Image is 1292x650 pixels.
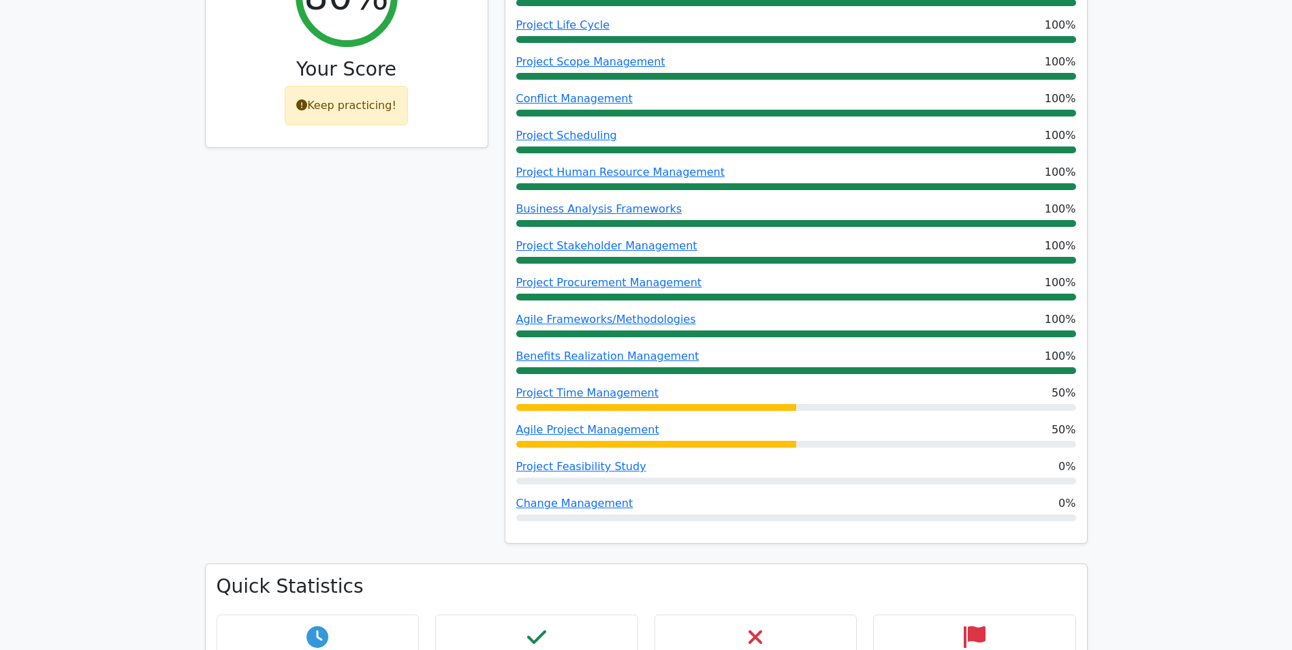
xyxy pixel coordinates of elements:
[1045,311,1076,328] span: 100%
[1045,54,1076,70] span: 100%
[516,313,696,326] a: Agile Frameworks/Methodologies
[516,202,682,215] a: Business Analysis Frameworks
[1045,348,1076,365] span: 100%
[1045,17,1076,33] span: 100%
[516,92,633,105] a: Conflict Management
[516,386,659,399] a: Project Time Management
[516,460,646,473] a: Project Feasibility Study
[516,166,725,179] a: Project Human Resource Management
[217,575,1076,598] h3: Quick Statistics
[1045,127,1076,144] span: 100%
[516,55,665,68] a: Project Scope Management
[1058,495,1075,512] span: 0%
[1045,91,1076,107] span: 100%
[285,86,408,125] div: Keep practicing!
[516,350,699,362] a: Benefits Realization Management
[1045,164,1076,181] span: 100%
[1052,422,1076,438] span: 50%
[1045,238,1076,254] span: 100%
[1045,275,1076,291] span: 100%
[1052,385,1076,401] span: 50%
[516,497,633,510] a: Change Management
[516,276,702,289] a: Project Procurement Management
[516,129,617,142] a: Project Scheduling
[1045,201,1076,217] span: 100%
[217,58,477,81] h3: Your Score
[516,18,610,31] a: Project Life Cycle
[1058,459,1075,475] span: 0%
[516,239,697,252] a: Project Stakeholder Management
[516,423,659,436] a: Agile Project Management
